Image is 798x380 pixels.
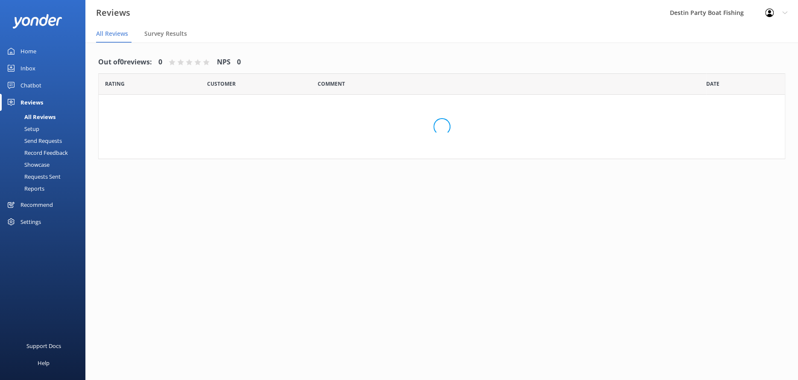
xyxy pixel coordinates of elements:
span: Survey Results [144,29,187,38]
span: All Reviews [96,29,128,38]
span: Date [207,80,236,88]
div: Requests Sent [5,171,61,183]
div: All Reviews [5,111,56,123]
div: Reports [5,183,44,194]
h4: 0 [158,57,162,68]
a: Reports [5,183,85,194]
h4: Out of 0 reviews: [98,57,152,68]
div: Inbox [20,60,35,77]
a: Record Feedback [5,147,85,159]
div: Chatbot [20,77,41,94]
div: Send Requests [5,135,62,147]
div: Settings [20,213,41,230]
div: Setup [5,123,39,135]
h3: Reviews [96,6,130,20]
a: Setup [5,123,85,135]
div: Home [20,43,36,60]
a: All Reviews [5,111,85,123]
a: Send Requests [5,135,85,147]
div: Recommend [20,196,53,213]
span: Date [706,80,719,88]
a: Showcase [5,159,85,171]
div: Reviews [20,94,43,111]
h4: 0 [237,57,241,68]
div: Showcase [5,159,50,171]
img: yonder-white-logo.png [13,14,62,28]
div: Record Feedback [5,147,68,159]
a: Requests Sent [5,171,85,183]
div: Support Docs [26,337,61,354]
span: Date [105,80,125,88]
h4: NPS [217,57,231,68]
div: Help [38,354,50,371]
span: Question [318,80,345,88]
